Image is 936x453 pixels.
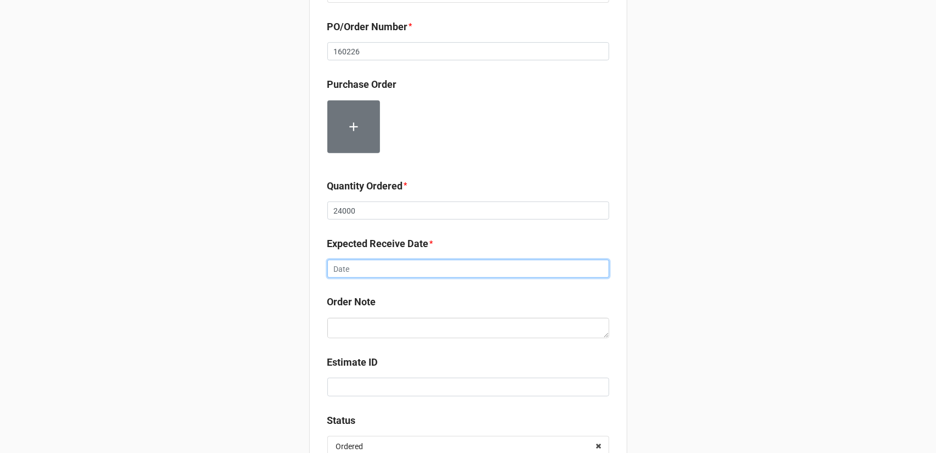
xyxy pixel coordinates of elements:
label: Order Note [327,294,376,310]
label: Estimate ID [327,355,378,370]
label: Expected Receive Date [327,236,429,251]
label: Status [327,413,356,428]
div: Ordered [336,443,364,450]
input: Date [327,260,609,278]
label: PO/Order Number [327,19,408,35]
label: Purchase Order [327,77,397,92]
label: Quantity Ordered [327,178,403,194]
